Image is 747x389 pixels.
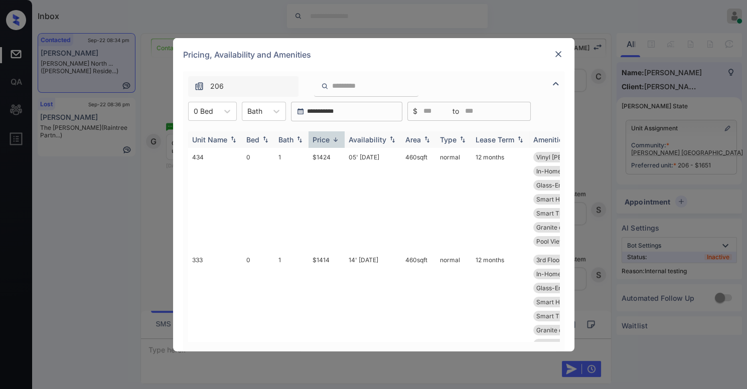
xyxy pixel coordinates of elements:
img: sorting [331,136,341,143]
td: 434 [188,148,242,251]
span: In-Home Washer ... [536,270,590,278]
td: 0 [242,251,274,353]
td: $1414 [309,251,345,353]
td: 1 [274,148,309,251]
img: sorting [260,136,270,143]
div: Availability [349,135,386,144]
td: 0 [242,148,274,251]
td: $1424 [309,148,345,251]
div: Lease Term [476,135,514,144]
td: 460 sqft [401,251,436,353]
img: sorting [458,136,468,143]
span: $ [413,106,417,117]
span: Glass-Enclosed ... [536,284,586,292]
td: normal [436,148,472,251]
td: 12 months [472,251,529,353]
span: Smart Home Lock [536,298,588,306]
div: Area [405,135,421,144]
span: Vinyl [PERSON_NAME]... [536,153,605,161]
td: 12 months [472,148,529,251]
span: 3rd Floor [536,256,562,264]
td: 05' [DATE] [345,148,401,251]
img: sorting [387,136,397,143]
td: normal [436,251,472,353]
span: Granite counter... [536,326,585,334]
img: icon-zuma [550,78,562,90]
span: In-Home Washer ... [536,167,590,175]
span: 206 [210,81,224,92]
img: sorting [422,136,432,143]
span: Pool View [536,340,564,348]
span: to [453,106,459,117]
img: sorting [515,136,525,143]
span: Smart Thermosta... [536,210,591,217]
img: sorting [294,136,305,143]
img: icon-zuma [321,82,329,91]
div: Bath [278,135,293,144]
td: 460 sqft [401,148,436,251]
td: 333 [188,251,242,353]
div: Pricing, Availability and Amenities [173,38,574,71]
span: Smart Thermosta... [536,312,591,320]
img: icon-zuma [194,81,204,91]
div: Amenities [533,135,567,144]
div: Type [440,135,457,144]
span: Smart Home Lock [536,196,588,203]
div: Price [313,135,330,144]
div: Bed [246,135,259,144]
img: close [553,49,563,59]
div: Unit Name [192,135,227,144]
span: Pool View [536,238,564,245]
span: Glass-Enclosed ... [536,181,586,189]
td: 1 [274,251,309,353]
span: Granite counter... [536,224,585,231]
td: 14' [DATE] [345,251,401,353]
img: sorting [228,136,238,143]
